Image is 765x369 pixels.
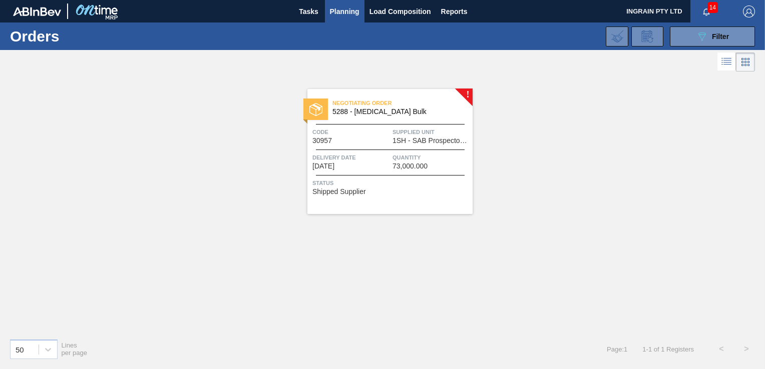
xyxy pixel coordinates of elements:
[292,89,473,214] a: !statusNegotiating Order5288 - [MEDICAL_DATA] BulkCode30957Supplied Unit1SH - SAB Prospecton Brew...
[712,32,729,40] span: Filter
[670,26,755,46] button: Filter
[312,127,390,137] span: Code
[312,152,390,162] span: Delivery Date
[312,178,470,188] span: Status
[709,336,734,361] button: <
[312,137,332,144] span: 30957
[13,7,61,16] img: TNhmsLtSVTkK8tSr43FrP2fwEKptu5GPRR3wAAAABJRU5ErkJggg==
[312,162,334,170] span: 08/30/2025
[631,26,663,46] div: Order Review Request
[393,152,470,162] span: Quantity
[393,137,470,144] span: 1SH - SAB Prospecton Brewery
[393,162,428,170] span: 73,000.000
[298,5,320,17] span: Tasks
[62,341,88,356] span: Lines per page
[441,5,468,17] span: Reports
[393,127,470,137] span: Supplied Unit
[330,5,359,17] span: Planning
[332,98,473,108] span: Negotiating Order
[10,30,154,42] h1: Orders
[332,108,465,115] span: 5288 - Dextrose Bulk
[690,4,722,18] button: Notifications
[16,345,24,353] div: 50
[606,26,628,46] div: Import Order Negotiation
[369,5,431,17] span: Load Composition
[312,188,366,195] span: Shipped Supplier
[642,345,694,353] span: 1 - 1 of 1 Registers
[607,345,627,353] span: Page : 1
[734,336,759,361] button: >
[309,103,322,116] img: status
[717,52,736,71] div: List Vision
[743,5,755,17] img: Logout
[736,52,755,71] div: Card Vision
[707,2,718,13] span: 14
